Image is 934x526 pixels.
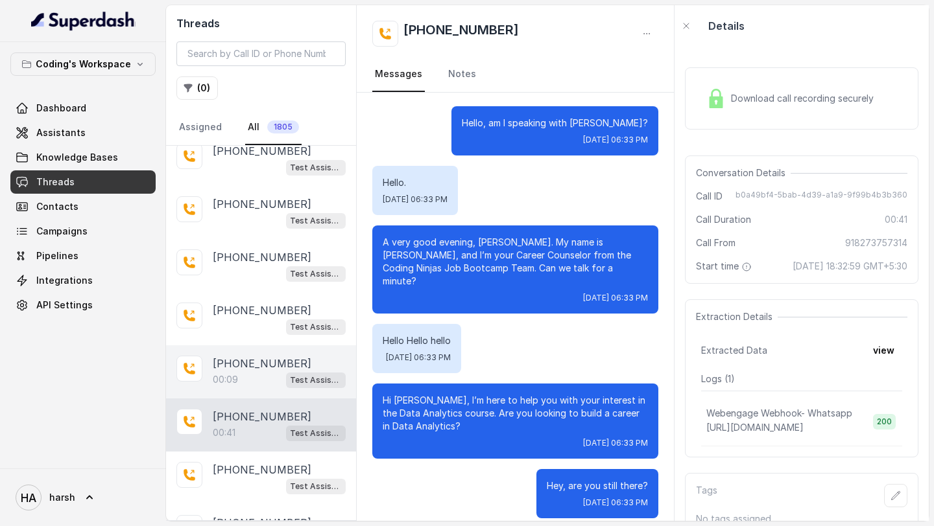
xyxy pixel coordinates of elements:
[547,479,648,492] p: Hey, are you still there?
[290,161,342,174] p: Test Assistant- 2
[885,213,907,226] span: 00:41
[213,143,311,159] p: [PHONE_NUMBER]
[176,16,346,31] h2: Threads
[462,117,648,130] p: Hello, am I speaking with [PERSON_NAME]?
[696,512,907,525] p: No tags assigned
[10,479,156,516] a: harsh
[731,92,879,105] span: Download call recording securely
[696,213,751,226] span: Call Duration
[176,110,224,145] a: Assigned
[290,480,342,493] p: Test Assistant- 2
[696,190,723,203] span: Call ID
[873,414,896,429] span: 200
[793,260,907,273] span: [DATE] 18:32:59 GMT+5:30
[583,497,648,508] span: [DATE] 06:33 PM
[213,462,311,477] p: [PHONE_NUMBER]
[213,409,311,424] p: [PHONE_NUMBER]
[290,268,342,280] p: Test Assistant- 2
[10,220,156,243] a: Campaigns
[290,214,342,227] p: Test Assistant- 2
[583,293,648,303] span: [DATE] 06:33 PM
[10,244,156,268] a: Pipelines
[36,274,93,287] span: Integrations
[10,52,156,76] button: Coding's Workspace
[701,344,767,357] span: Extracted Data
[736,190,907,203] span: b0a49bf4-5bab-4d39-a1a9-9f99b4b3b360
[383,176,448,189] p: Hello.
[36,225,88,238] span: Campaigns
[403,21,519,47] h2: [PHONE_NUMBER]
[176,76,218,100] button: (0)
[583,135,648,145] span: [DATE] 06:33 PM
[267,120,299,133] span: 1805
[383,334,451,347] p: Hello Hello hello
[36,102,86,115] span: Dashboard
[290,374,342,387] p: Test Assistant- 2
[36,249,78,262] span: Pipelines
[706,407,852,420] p: Webengage Webhook- Whatsapp
[10,293,156,317] a: API Settings
[176,41,346,66] input: Search by Call ID or Phone Number
[696,236,736,249] span: Call From
[383,394,648,433] p: Hi [PERSON_NAME], I’m here to help you with your interest in the Data Analytics course. Are you l...
[36,151,118,164] span: Knowledge Bases
[10,195,156,218] a: Contacts
[10,121,156,144] a: Assistants
[865,339,902,362] button: view
[36,200,78,213] span: Contacts
[696,260,754,273] span: Start time
[10,146,156,169] a: Knowledge Bases
[696,310,778,323] span: Extraction Details
[706,422,804,433] span: [URL][DOMAIN_NAME]
[213,196,311,212] p: [PHONE_NUMBER]
[372,57,425,92] a: Messages
[213,426,235,439] p: 00:41
[845,236,907,249] span: 918273757314
[36,126,86,139] span: Assistants
[213,356,311,371] p: [PHONE_NUMBER]
[10,269,156,292] a: Integrations
[583,438,648,448] span: [DATE] 06:33 PM
[10,97,156,120] a: Dashboard
[706,89,726,108] img: Lock Icon
[36,176,75,189] span: Threads
[701,372,902,385] p: Logs ( 1 )
[383,236,648,288] p: A very good evening, [PERSON_NAME]. My name is [PERSON_NAME], and I’m your Career Counselor from ...
[36,299,93,312] span: API Settings
[372,57,658,92] nav: Tabs
[36,56,131,72] p: Coding's Workspace
[10,170,156,194] a: Threads
[49,491,75,504] span: harsh
[383,194,448,205] span: [DATE] 06:33 PM
[386,352,451,363] span: [DATE] 06:33 PM
[213,249,311,265] p: [PHONE_NUMBER]
[696,484,717,507] p: Tags
[31,10,136,31] img: light.svg
[290,321,342,334] p: Test Assistant- 2
[446,57,479,92] a: Notes
[176,110,346,145] nav: Tabs
[245,110,302,145] a: All1805
[21,491,36,505] text: HA
[696,166,791,179] span: Conversation Details
[213,303,311,318] p: [PHONE_NUMBER]
[213,373,238,386] p: 00:09
[290,427,342,440] p: Test Assistant- 2
[708,18,745,34] p: Details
